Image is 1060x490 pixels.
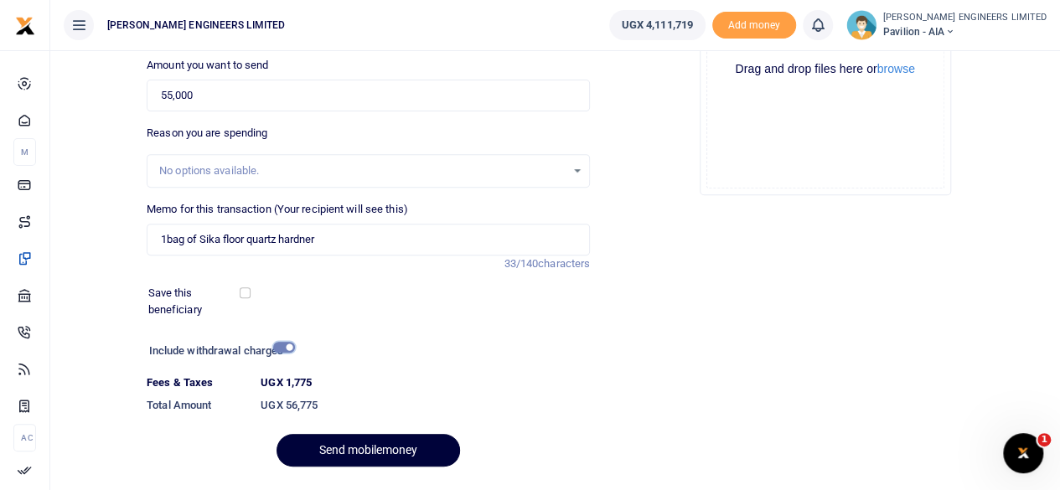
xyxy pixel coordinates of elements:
div: No options available. [159,162,566,179]
span: Pavilion - AIA [883,24,1047,39]
iframe: Intercom live chat [1003,433,1043,473]
button: Send mobilemoney [277,434,460,467]
label: Memo for this transaction (Your recipient will see this) [147,201,408,218]
span: [PERSON_NAME] ENGINEERS LIMITED [101,18,292,33]
small: [PERSON_NAME] ENGINEERS LIMITED [883,11,1047,25]
h6: Include withdrawal charges [149,344,287,358]
button: browse [877,63,915,75]
a: logo-small logo-large logo-large [15,18,35,31]
span: 1 [1037,433,1051,446]
span: Add money [712,12,796,39]
input: UGX [147,80,590,111]
li: M [13,138,36,166]
label: UGX 1,775 [261,374,312,391]
input: Enter extra information [147,224,590,255]
label: Reason you are spending [147,125,267,142]
label: Save this beneficiary [148,285,243,317]
img: profile-user [846,10,876,40]
span: characters [538,257,590,270]
label: Amount you want to send [147,57,268,74]
div: Drag and drop files here or [707,61,944,77]
img: logo-small [15,16,35,36]
h6: Total Amount [147,399,247,412]
li: Toup your wallet [712,12,796,39]
a: Add money [712,18,796,30]
li: Ac [13,424,36,451]
span: 33/140 [504,257,538,270]
span: UGX 4,111,719 [622,17,693,34]
a: profile-user [PERSON_NAME] ENGINEERS LIMITED Pavilion - AIA [846,10,1047,40]
dt: Fees & Taxes [140,374,254,391]
h6: UGX 56,775 [261,399,590,412]
a: UGX 4,111,719 [609,10,706,40]
li: Wallet ballance [602,10,712,40]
